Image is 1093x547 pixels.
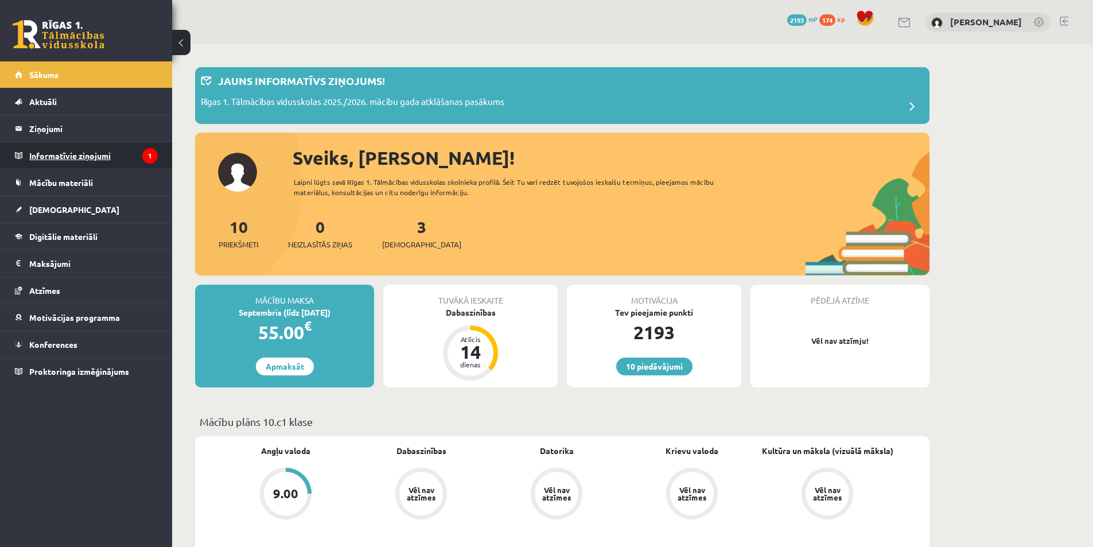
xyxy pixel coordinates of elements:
[383,307,558,382] a: Dabaszinības Atlicis 14 dienas
[218,468,353,522] a: 9.00
[382,216,461,250] a: 3[DEMOGRAPHIC_DATA]
[353,468,489,522] a: Vēl nav atzīmes
[200,414,925,429] p: Mācību plāns 10.c1 klase
[760,468,895,522] a: Vēl nav atzīmes
[676,486,708,501] div: Vēl nav atzīmes
[13,20,104,49] a: Rīgas 1. Tālmācības vidusskola
[304,317,312,334] span: €
[294,177,734,197] div: Laipni lūgts savā Rīgas 1. Tālmācības vidusskolas skolnieka profilā. Šeit Tu vari redzēt tuvojošo...
[567,319,741,346] div: 2193
[624,468,760,522] a: Vēl nav atzīmes
[15,304,158,331] a: Motivācijas programma
[950,16,1022,28] a: [PERSON_NAME]
[405,486,437,501] div: Vēl nav atzīmes
[396,445,446,457] a: Dabaszinības
[201,95,504,111] p: Rīgas 1. Tālmācības vidusskolas 2025./2026. mācību gada atklāšanas pasākums
[195,307,374,319] div: Septembris (līdz [DATE])
[256,358,314,375] a: Apmaksāt
[219,239,258,250] span: Priekšmeti
[567,307,741,319] div: Tev pieejamie punkti
[142,148,158,164] i: 1
[15,358,158,385] a: Proktoringa izmēģinājums
[29,204,119,215] span: [DEMOGRAPHIC_DATA]
[616,358,693,375] a: 10 piedāvājumi
[931,17,943,29] img: Timurs Gorodņičevs
[293,144,929,172] div: Sveiks, [PERSON_NAME]!
[540,486,573,501] div: Vēl nav atzīmes
[29,115,158,142] legend: Ziņojumi
[15,88,158,115] a: Aktuāli
[819,14,835,26] span: 174
[15,61,158,88] a: Sākums
[453,343,488,361] div: 14
[273,487,298,500] div: 9.00
[29,177,93,188] span: Mācību materiāli
[15,115,158,142] a: Ziņojumi
[15,277,158,304] a: Atzīmes
[29,312,120,323] span: Motivācijas programma
[808,14,818,24] span: mP
[787,14,818,24] a: 2193 mP
[29,142,158,169] legend: Informatīvie ziņojumi
[29,339,77,350] span: Konferences
[567,285,741,307] div: Motivācija
[489,468,624,522] a: Vēl nav atzīmes
[837,14,845,24] span: xp
[15,331,158,358] a: Konferences
[453,336,488,343] div: Atlicis
[288,216,352,250] a: 0Neizlasītās ziņas
[15,169,158,196] a: Mācību materiāli
[787,14,807,26] span: 2193
[29,250,158,277] legend: Maksājumi
[29,69,59,80] span: Sākums
[288,239,352,250] span: Neizlasītās ziņas
[261,445,310,457] a: Angļu valoda
[811,486,843,501] div: Vēl nav atzīmes
[453,361,488,368] div: dienas
[201,73,924,118] a: Jauns informatīvs ziņojums! Rīgas 1. Tālmācības vidusskolas 2025./2026. mācību gada atklāšanas pa...
[15,196,158,223] a: [DEMOGRAPHIC_DATA]
[382,239,461,250] span: [DEMOGRAPHIC_DATA]
[819,14,850,24] a: 174 xp
[762,445,893,457] a: Kultūra un māksla (vizuālā māksla)
[29,366,129,377] span: Proktoringa izmēģinājums
[15,223,158,250] a: Digitālie materiāli
[29,231,98,242] span: Digitālie materiāli
[29,285,60,296] span: Atzīmes
[383,285,558,307] div: Tuvākā ieskaite
[15,142,158,169] a: Informatīvie ziņojumi1
[218,73,385,88] p: Jauns informatīvs ziņojums!
[750,285,929,307] div: Pēdējā atzīme
[29,96,57,107] span: Aktuāli
[756,335,924,347] p: Vēl nav atzīmju!
[219,216,258,250] a: 10Priekšmeti
[666,445,718,457] a: Krievu valoda
[540,445,574,457] a: Datorika
[15,250,158,277] a: Maksājumi
[195,319,374,346] div: 55.00
[383,307,558,319] div: Dabaszinības
[195,285,374,307] div: Mācību maksa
